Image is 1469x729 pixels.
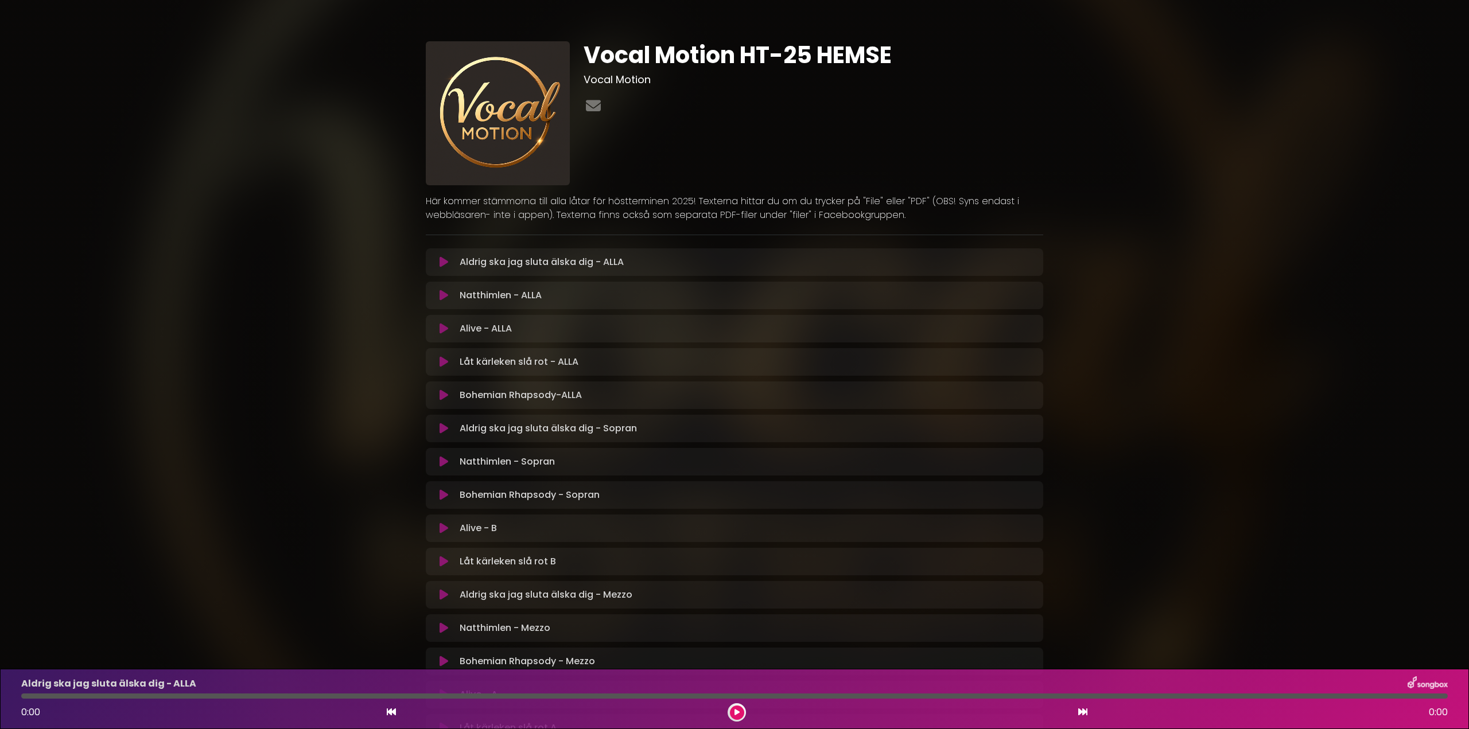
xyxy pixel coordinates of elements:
[460,422,637,435] p: Aldrig ska jag sluta älska dig - Sopran
[21,705,40,719] span: 0:00
[426,41,570,185] img: pGlB4Q9wSIK9SaBErEAn
[1408,676,1448,691] img: songbox-logo-white.png
[460,521,497,535] p: Alive - B
[460,388,582,402] p: Bohemian Rhapsody-ALLA
[460,355,578,369] p: Låt kärleken slå rot - ALLA
[460,255,624,269] p: Aldrig ska jag sluta älska dig - ALLA
[460,455,555,469] p: Natthimlen - Sopran
[460,555,556,568] p: Låt kärleken slå rot B
[460,621,550,635] p: Natthimlen - Mezzo
[426,194,1043,222] p: Här kommer stämmorna till alla låtar för höstterminen 2025! Texterna hittar du om du trycker på "...
[460,654,595,668] p: Bohemian Rhapsody - Mezzo
[584,73,1043,86] h3: Vocal Motion
[21,677,196,691] p: Aldrig ska jag sluta älska dig - ALLA
[460,289,542,302] p: Natthimlen - ALLA
[460,588,632,602] p: Aldrig ska jag sluta älska dig - Mezzo
[584,41,1043,69] h1: Vocal Motion HT-25 HEMSE
[1429,705,1448,719] span: 0:00
[460,322,512,336] p: Alive - ALLA
[460,488,600,502] p: Bohemian Rhapsody - Sopran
